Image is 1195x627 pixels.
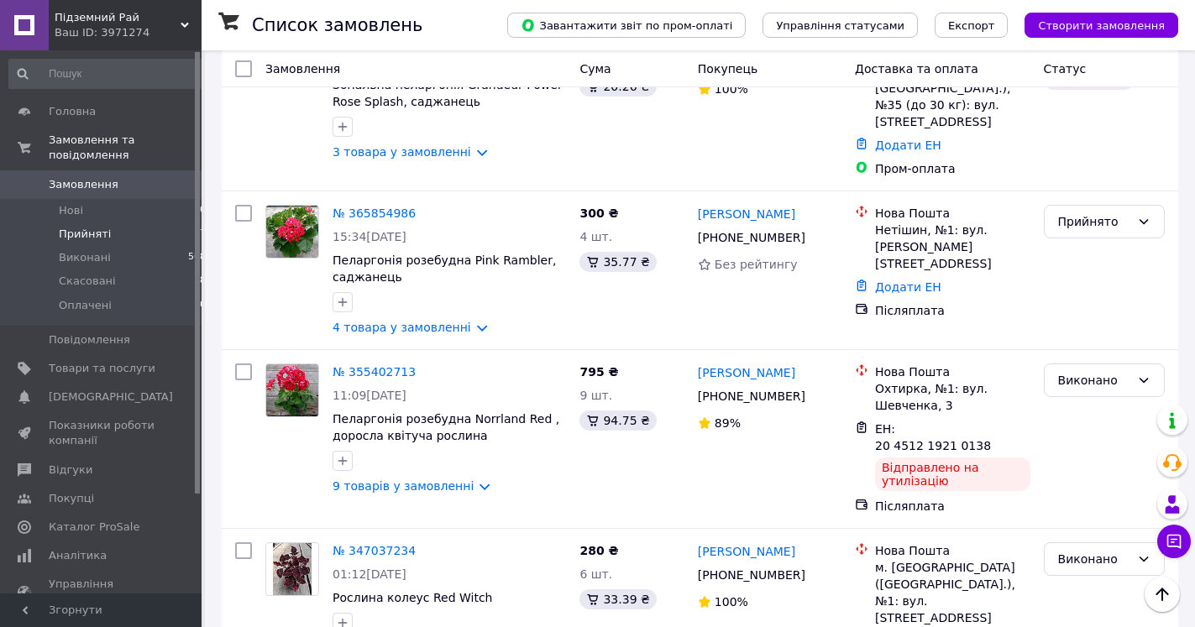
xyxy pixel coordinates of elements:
[698,364,795,381] a: [PERSON_NAME]
[200,298,206,313] span: 0
[59,298,112,313] span: Оплачені
[200,227,206,242] span: 7
[935,13,1009,38] button: Експорт
[8,59,207,89] input: Пошук
[333,365,416,379] a: № 355402713
[875,160,1030,177] div: Пром-оплата
[579,365,618,379] span: 795 ₴
[49,177,118,192] span: Замовлення
[333,544,416,557] a: № 347037234
[1008,18,1178,31] a: Створити замовлення
[875,138,941,152] a: Додати ЕН
[1058,550,1130,568] div: Виконано
[875,363,1030,380] div: Нова Пошта
[49,332,130,347] span: Повідомлення
[715,258,798,271] span: Без рейтингу
[579,252,656,272] div: 35.77 ₴
[333,479,474,493] a: 9 товарів у замовленні
[715,416,741,430] span: 89%
[948,19,995,32] span: Експорт
[1044,62,1087,76] span: Статус
[333,567,406,581] span: 01:12[DATE]
[265,542,319,596] a: Фото товару
[265,205,319,259] a: Фото товару
[49,491,94,506] span: Покупці
[579,544,618,557] span: 280 ₴
[333,145,471,159] a: 3 товара у замовленні
[694,226,809,249] div: [PHONE_NUMBER]
[59,227,111,242] span: Прийняті
[579,410,656,431] div: 94.75 ₴
[252,15,422,35] h1: Список замовлень
[875,380,1030,414] div: Охтирка, №1: вул. Шевченка, 3
[875,205,1030,222] div: Нова Пошта
[273,543,312,595] img: Фото товару
[266,364,318,416] img: Фото товару
[1058,371,1130,389] div: Виконано
[333,591,492,604] a: Рослина колеус Red Witch
[333,389,406,402] span: 11:09[DATE]
[875,559,1030,626] div: м. [GEOGRAPHIC_DATA] ([GEOGRAPHIC_DATA].), №1: вул. [STREET_ADDRESS]
[698,543,795,560] a: [PERSON_NAME]
[265,363,319,417] a: Фото товару
[59,203,83,218] span: Нові
[875,422,991,452] span: ЕН: 20 4512 1921 0138
[1058,212,1130,231] div: Прийнято
[875,222,1030,272] div: Нетішин, №1: вул. [PERSON_NAME][STREET_ADDRESS]
[694,384,809,408] div: [PHONE_NUMBER]
[776,19,904,32] span: Управління статусами
[49,577,155,607] span: Управління сайтом
[55,10,181,25] span: Підземний Рай
[715,82,748,96] span: 100%
[1145,577,1180,612] button: Наверх
[1025,13,1178,38] button: Створити замовлення
[333,412,559,442] a: Пеларгонія розебудна Norrland Red , доросла квітуча рослина
[188,250,206,265] span: 508
[49,520,139,535] span: Каталог ProSale
[200,203,206,218] span: 0
[875,457,1030,491] div: Відправлено на утилізацію
[875,46,1030,130] div: [GEOGRAPHIC_DATA] ([GEOGRAPHIC_DATA], [GEOGRAPHIC_DATA].), №35 (до 30 кг): вул. [STREET_ADDRESS]
[49,361,155,376] span: Товари та послуги
[49,548,107,563] span: Аналітика
[579,567,612,581] span: 6 шт.
[579,389,612,402] span: 9 шт.
[49,462,92,478] span: Відгуки
[579,62,611,76] span: Cума
[698,206,795,222] a: [PERSON_NAME]
[49,133,202,163] span: Замовлення та повідомлення
[49,104,96,119] span: Головна
[875,542,1030,559] div: Нова Пошта
[855,62,978,76] span: Доставка та оплата
[579,230,612,243] span: 4 шт.
[333,321,471,334] a: 4 товара у замовленні
[579,206,618,220] span: 300 ₴
[875,280,941,294] a: Додати ЕН
[333,206,416,220] a: № 365854986
[333,253,556,284] a: Пеларгонія розебудна Pink Rambler, саджанець
[49,389,173,405] span: [DEMOGRAPHIC_DATA]
[521,18,732,33] span: Завантажити звіт по пром-оплаті
[763,13,918,38] button: Управління статусами
[59,250,111,265] span: Виконані
[507,13,746,38] button: Завантажити звіт по пром-оплаті
[1038,19,1165,32] span: Створити замовлення
[579,589,656,609] div: 33.39 ₴
[698,62,757,76] span: Покупець
[49,418,155,448] span: Показники роботи компанії
[55,25,202,40] div: Ваш ID: 3971274
[715,595,748,609] span: 100%
[694,563,809,587] div: [PHONE_NUMBER]
[875,498,1030,515] div: Післяплата
[194,274,206,289] span: 58
[1157,525,1191,558] button: Чат з покупцем
[266,206,318,258] img: Фото товару
[333,230,406,243] span: 15:34[DATE]
[59,274,116,289] span: Скасовані
[875,302,1030,319] div: Післяплата
[265,62,340,76] span: Замовлення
